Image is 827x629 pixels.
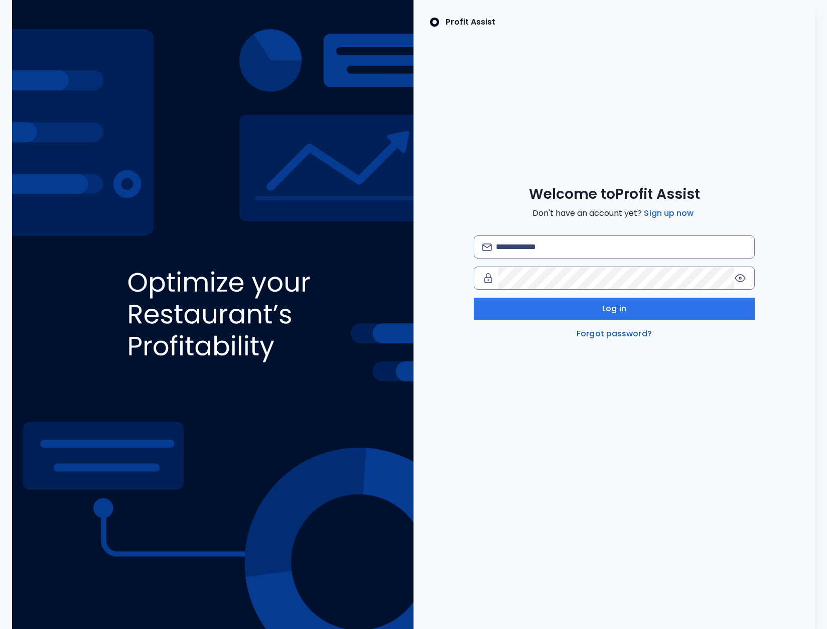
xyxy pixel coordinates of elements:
[446,16,495,28] p: Profit Assist
[575,328,654,340] a: Forgot password?
[482,243,492,251] img: email
[474,298,755,320] button: Log in
[642,207,696,219] a: Sign up now
[602,303,626,315] span: Log in
[430,16,440,28] img: SpotOn Logo
[529,185,700,203] span: Welcome to Profit Assist
[532,207,696,219] span: Don't have an account yet?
